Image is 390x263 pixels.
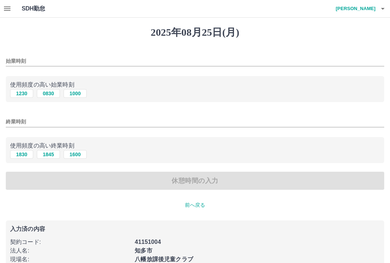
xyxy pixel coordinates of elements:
[6,201,384,209] p: 前へ戻る
[10,226,380,232] p: 入力済の内容
[10,246,130,255] p: 法人名 :
[10,238,130,246] p: 契約コード :
[37,89,60,98] button: 0830
[6,26,384,39] h1: 2025年08月25日(月)
[135,256,193,262] b: 八幡放課後児童クラブ
[135,247,152,254] b: 知多市
[64,150,87,159] button: 1600
[10,80,380,89] p: 使用頻度の高い始業時刻
[135,239,161,245] b: 41151004
[10,141,380,150] p: 使用頻度の高い終業時刻
[10,150,33,159] button: 1830
[37,150,60,159] button: 1845
[64,89,87,98] button: 1000
[10,89,33,98] button: 1230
